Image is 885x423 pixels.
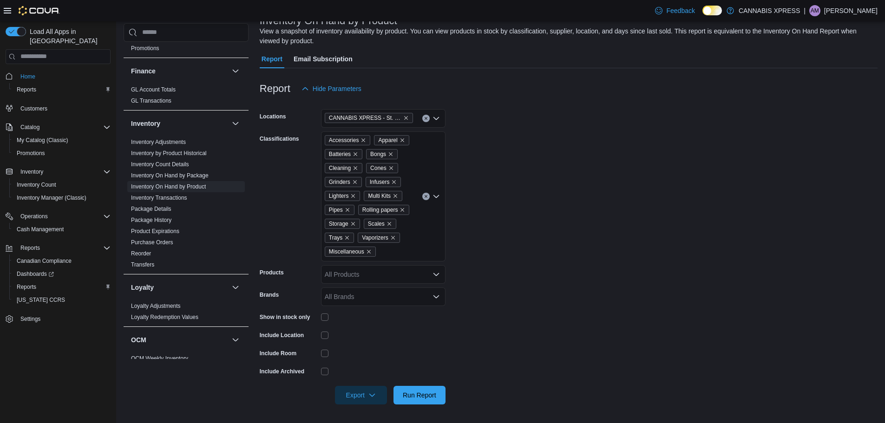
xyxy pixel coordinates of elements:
button: Loyalty [131,283,228,292]
span: Cleaning [325,163,362,173]
span: Settings [20,315,40,323]
span: Inventory On Hand by Product [131,183,206,190]
a: Inventory Adjustments [131,139,186,145]
button: Finance [131,66,228,76]
span: Catalog [20,124,39,131]
button: Inventory [131,119,228,128]
button: Settings [2,312,114,325]
a: [US_STATE] CCRS [13,294,69,306]
a: Canadian Compliance [13,255,75,267]
button: OCM [230,334,241,345]
span: Reorder [131,250,151,257]
span: AM [811,5,819,16]
button: Remove Batteries from selection in this group [353,151,358,157]
span: Inventory On Hand by Package [131,172,209,179]
span: Email Subscription [294,50,353,68]
div: Finance [124,84,249,110]
span: Cones [366,163,398,173]
span: Product Expirations [131,228,179,235]
button: Reports [9,83,114,96]
span: Bongs [366,149,398,159]
button: Inventory Count [9,178,114,191]
span: Feedback [666,6,695,15]
span: Inventory Manager (Classic) [13,192,111,203]
button: Cash Management [9,223,114,236]
a: OCM Weekly Inventory [131,355,188,362]
a: Dashboards [9,267,114,280]
span: Bongs [370,150,386,159]
span: Customers [20,105,47,112]
a: GL Transactions [131,98,171,104]
span: Hide Parameters [313,84,361,93]
button: Run Report [393,386,446,404]
button: Inventory [230,118,241,129]
span: Operations [20,213,48,220]
span: CANNABIS XPRESS - St. Andrews (Water Street) [325,113,413,123]
span: Pipes [329,205,343,215]
span: CANNABIS XPRESS - St. [PERSON_NAME] ([GEOGRAPHIC_DATA]) [329,113,401,123]
button: Remove Miscellaneous from selection in this group [366,249,372,254]
h3: OCM [131,335,146,345]
span: My Catalog (Classic) [17,137,68,144]
span: Home [20,73,35,80]
span: Miscellaneous [325,247,376,257]
span: Trays [329,233,343,242]
button: Remove Storage from selection in this group [350,221,356,227]
button: Open list of options [433,115,440,122]
div: View a snapshot of inventory availability by product. You can view products in stock by classific... [260,26,873,46]
a: Loyalty Adjustments [131,303,181,309]
span: Catalog [17,122,111,133]
span: Batteries [329,150,351,159]
a: Dashboards [13,268,58,280]
span: GL Transactions [131,97,171,104]
span: Infusers [366,177,401,187]
span: Grinders [329,177,350,187]
span: Inventory Transactions [131,194,187,202]
span: Apparel [378,136,397,145]
button: Remove Apparel from selection in this group [400,137,405,143]
span: Operations [17,211,111,222]
span: Reports [17,86,36,93]
button: Clear input [422,115,430,122]
a: Inventory by Product Historical [131,150,207,156]
span: Grinders [325,177,362,187]
a: Purchase Orders [131,239,173,246]
button: Open list of options [433,193,440,200]
button: Operations [17,211,52,222]
h3: Report [260,83,290,94]
button: Remove Grinders from selection in this group [352,179,358,185]
button: Reports [9,280,114,293]
span: Inventory [20,168,43,176]
span: Settings [17,313,111,325]
h3: Loyalty [131,283,154,292]
button: Promotions [9,147,114,160]
button: Remove Trays from selection in this group [344,235,350,241]
button: Finance [230,65,241,77]
button: Remove Cones from selection in this group [388,165,394,171]
a: GL Account Totals [131,86,176,93]
button: Catalog [17,122,43,133]
label: Brands [260,291,279,299]
span: Promotions [131,45,159,52]
a: Inventory Manager (Classic) [13,192,90,203]
nav: Complex example [6,66,111,350]
button: Customers [2,102,114,115]
h3: Finance [131,66,156,76]
span: Reports [20,244,40,252]
button: Remove Lighters from selection in this group [350,193,356,199]
span: Accessories [329,136,359,145]
a: Inventory Count Details [131,161,189,168]
a: Loyalty Redemption Values [131,314,198,320]
button: Catalog [2,121,114,134]
a: Settings [17,313,44,325]
span: Storage [325,219,360,229]
span: Rolling papers [362,205,398,215]
img: Cova [19,6,60,15]
span: Canadian Compliance [17,257,72,265]
div: Inventory [124,137,249,274]
span: Cones [370,163,387,173]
